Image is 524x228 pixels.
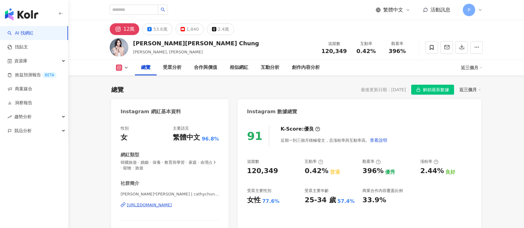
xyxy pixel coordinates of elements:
button: 1,840 [176,23,204,35]
div: 受眾分析 [163,64,182,71]
span: 120,349 [321,48,347,54]
div: 33.9% [362,195,386,205]
a: 效益預測報告BETA [7,72,57,78]
div: 最後更新日期：[DATE] [361,87,406,92]
div: Instagram 網紅基本資料 [121,108,181,115]
img: KOL Avatar [110,38,128,57]
span: 查看說明 [370,138,387,143]
span: 資源庫 [14,54,27,68]
div: [PERSON_NAME][PERSON_NAME] Chung [133,39,259,47]
div: 互動分析 [261,64,279,71]
div: 2.44% [420,166,444,176]
span: 396% [388,48,406,54]
div: K-Score : [281,126,320,132]
div: 社群簡介 [121,180,139,187]
div: 女性 [247,195,261,205]
div: 網紅類型 [121,152,139,158]
div: 受眾主要年齡 [305,188,329,194]
div: 創作內容分析 [292,64,320,71]
div: 25-34 歲 [305,195,336,205]
button: 12萬 [110,23,139,35]
div: 合作與價值 [194,64,217,71]
div: Instagram 數據總覽 [247,108,297,115]
div: 繁體中文 [173,133,200,142]
div: 良好 [445,169,455,176]
a: 商案媒合 [7,86,32,92]
div: 優良 [304,126,314,132]
span: 96.8% [202,136,219,142]
div: 性別 [121,126,129,131]
div: 總覽 [141,64,150,71]
div: 2.4萬 [218,25,229,34]
div: 優秀 [385,169,395,176]
div: 12萬 [123,25,135,34]
div: 77.6% [262,198,280,205]
div: 女 [121,133,127,142]
span: P [468,7,470,13]
div: 相似網紅 [230,64,248,71]
span: [PERSON_NAME], [PERSON_NAME] [133,50,203,54]
div: 近期一到三個月積極發文，且漲粉率與互動率高。 [281,134,388,146]
button: 53.6萬 [142,23,172,35]
div: 觀看率 [385,41,409,47]
span: 解鎖最新數據 [423,85,449,95]
div: 53.6萬 [153,25,167,34]
div: 近三個月 [461,63,483,73]
img: logo [5,8,38,20]
span: 競品分析 [14,124,32,138]
a: searchAI 找網紅 [7,30,34,36]
div: 主要語言 [173,126,189,131]
div: 普通 [330,169,340,176]
span: rise [7,115,12,119]
span: 韓國旅遊 · 婚姻 · 保養 · 教育與學習 · 家庭 · 命理占卜 · 寵物 · 旅遊 [121,160,219,171]
span: 趨勢分析 [14,110,32,124]
div: 57.4% [338,198,355,205]
span: 0.42% [356,48,376,54]
div: 追蹤數 [247,159,259,164]
span: 活動訊息 [430,7,450,13]
div: 互動率 [354,41,378,47]
span: [PERSON_NAME]*[PERSON_NAME] | cathychung_shinyi [121,191,219,197]
button: 解鎖最新數據 [411,85,454,95]
div: 商業合作內容覆蓋比例 [362,188,403,194]
a: 洞察報告 [7,100,32,106]
div: 總覽 [111,85,124,94]
div: 追蹤數 [321,41,347,47]
div: 0.42% [305,166,328,176]
div: 漲粉率 [420,159,439,164]
a: [URL][DOMAIN_NAME] [121,202,219,208]
div: 91 [247,130,263,142]
button: 查看說明 [370,134,388,146]
div: 1,840 [186,25,199,34]
div: 396% [362,166,384,176]
div: 受眾主要性別 [247,188,271,194]
a: 找貼文 [7,44,28,50]
div: 近三個月 [459,86,481,94]
div: 120,349 [247,166,278,176]
button: 2.4萬 [207,23,234,35]
div: 互動率 [305,159,323,164]
span: 繁體中文 [383,7,403,13]
div: [URL][DOMAIN_NAME] [127,202,172,208]
div: 觀看率 [362,159,381,164]
span: search [161,7,165,12]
